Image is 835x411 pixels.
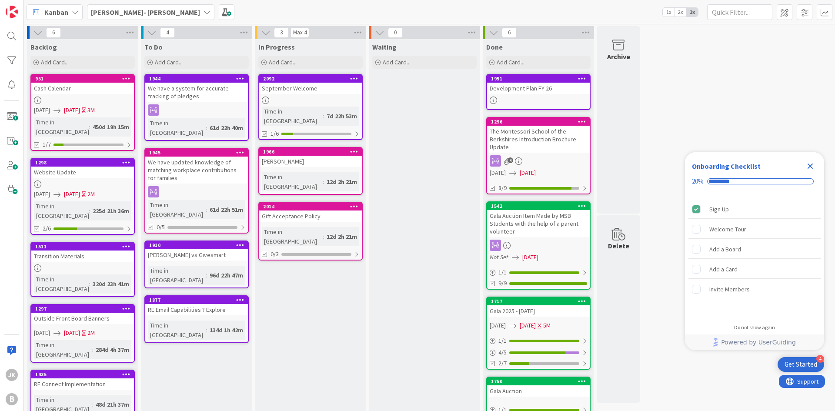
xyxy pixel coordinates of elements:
div: 1297Outside Front Board Banners [31,305,134,324]
span: Add Card... [155,58,183,66]
div: [PERSON_NAME] [259,156,362,167]
div: Time in [GEOGRAPHIC_DATA] [262,107,323,126]
span: : [206,123,207,133]
span: 9/9 [498,279,507,288]
div: 1435RE Connect Implementation [31,371,134,390]
div: 3M [87,106,95,115]
div: 225d 21h 36m [90,206,131,216]
span: 3x [686,8,698,17]
a: 1717Gala 2025 - [DATE][DATE][DATE]5M1/14/52/7 [486,297,591,370]
div: 1/1 [487,335,590,346]
span: To Do [144,43,163,51]
img: Visit kanbanzone.com [6,6,18,18]
span: : [92,400,94,409]
div: Checklist items [685,196,824,318]
div: 1951 [487,75,590,83]
div: 1750 [487,378,590,385]
div: 1951Development Plan FY 26 [487,75,590,94]
span: : [323,177,324,187]
span: : [206,325,207,335]
div: 1877 [149,297,248,303]
a: 2014Gift Acceptance PolicyTime in [GEOGRAPHIC_DATA]:12d 2h 21m0/3 [258,202,363,261]
div: 2092 [263,76,362,82]
span: 0 [388,27,403,38]
div: 1945 [145,149,248,157]
div: Gift Acceptance Policy [259,211,362,222]
a: 1951Development Plan FY 26 [486,74,591,110]
div: 1966[PERSON_NAME] [259,148,362,167]
div: 1298 [35,160,134,166]
span: 2/6 [43,224,51,233]
span: [DATE] [34,106,50,115]
div: 1511 [31,243,134,251]
span: Backlog [30,43,57,51]
div: Add a Card is incomplete. [688,260,821,279]
span: 4 [160,27,175,38]
div: Transition Materials [31,251,134,262]
div: We have a system for accurate tracking of pledges [145,83,248,102]
div: 20% [692,177,704,185]
div: 1910 [145,241,248,249]
div: 1750 [491,378,590,384]
i: Not Set [490,253,508,261]
span: : [206,205,207,214]
a: 1966[PERSON_NAME]Time in [GEOGRAPHIC_DATA]:12d 2h 21m [258,147,363,195]
span: 1 / 1 [498,336,507,345]
span: 0/5 [157,223,165,232]
a: 2092September WelcomeTime in [GEOGRAPHIC_DATA]:7d 22h 53m1/6 [258,74,363,140]
div: 2014 [263,204,362,210]
div: Development Plan FY 26 [487,83,590,94]
div: 1717Gala 2025 - [DATE] [487,297,590,317]
div: Get Started [785,360,817,369]
div: Time in [GEOGRAPHIC_DATA] [34,117,89,137]
div: 1435 [35,371,134,378]
div: 12d 2h 21m [324,232,359,241]
span: : [89,279,90,289]
span: Add Card... [383,58,411,66]
span: 8/9 [498,184,507,193]
span: 1/6 [271,129,279,138]
span: 1/7 [43,140,51,149]
a: 1945We have updated knowledge of matching workplace contributions for familiesTime in [GEOGRAPHIC... [144,148,249,234]
div: 1296 [487,118,590,126]
b: [PERSON_NAME]- [PERSON_NAME] [91,8,200,17]
div: RE Email Capabilities ? Explore [145,304,248,315]
div: Close Checklist [803,159,817,173]
div: 1944 [149,76,248,82]
div: Gala 2025 - [DATE] [487,305,590,317]
div: Onboarding Checklist [692,161,761,171]
div: Time in [GEOGRAPHIC_DATA] [262,227,323,246]
div: 450d 19h 15m [90,122,131,132]
div: Welcome Tour [709,224,746,234]
div: 61d 22h 51m [207,205,245,214]
div: JK [6,369,18,381]
div: 951Cash Calendar [31,75,134,94]
div: Time in [GEOGRAPHIC_DATA] [148,266,206,285]
span: [DATE] [64,106,80,115]
div: [PERSON_NAME] vs Givesmart [145,249,248,261]
a: 1296The Montessori School of the Berkshires Introduction Brochure Update[DATE][DATE]8/9 [486,117,591,194]
a: 1877RE Email Capabilities ? ExploreTime in [GEOGRAPHIC_DATA]:134d 1h 42m [144,295,249,343]
div: Archive [607,51,630,62]
span: : [89,122,90,132]
span: : [92,345,94,354]
div: B [6,393,18,405]
span: 6 [46,27,61,38]
input: Quick Filter... [707,4,772,20]
div: 1951 [491,76,590,82]
div: 1298 [31,159,134,167]
div: 1717 [491,298,590,304]
div: 96d 22h 47m [207,271,245,280]
div: 1435 [31,371,134,378]
div: 1750Gala Auction [487,378,590,397]
a: 1910[PERSON_NAME] vs GivesmartTime in [GEOGRAPHIC_DATA]:96d 22h 47m [144,241,249,288]
div: 1297 [35,306,134,312]
div: Time in [GEOGRAPHIC_DATA] [262,172,323,191]
span: Add Card... [497,58,524,66]
div: 951 [35,76,134,82]
span: Waiting [372,43,397,51]
span: 1 / 1 [498,268,507,277]
a: 1944We have a system for accurate tracking of pledgesTime in [GEOGRAPHIC_DATA]:61d 22h 40m [144,74,249,141]
span: [DATE] [490,168,506,177]
div: Do not show again [734,324,775,331]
